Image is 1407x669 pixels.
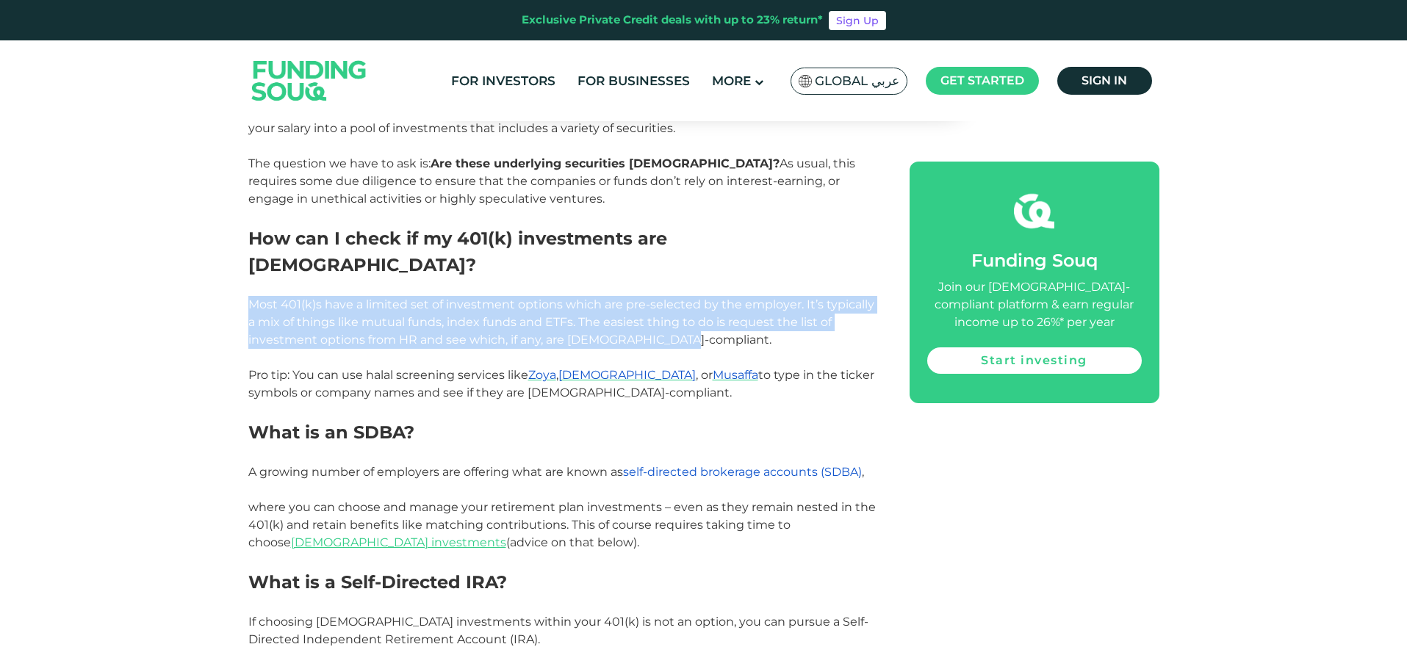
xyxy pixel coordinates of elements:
a: Sign Up [829,11,886,30]
span: Get started [940,73,1024,87]
a: For Businesses [574,69,694,93]
span: Sign in [1082,73,1127,87]
a: [DEMOGRAPHIC_DATA] [558,368,696,382]
span: More [712,73,751,88]
span: If choosing [DEMOGRAPHIC_DATA] investments within your 401(k) is not an option, you can pursue a ... [248,615,868,646]
span: Pro tip: You can use halal screening services like , , or to type in the ticker symbols or compan... [248,368,874,399]
span: Global عربي [815,73,899,90]
img: fsicon [1014,191,1054,231]
a: self-directed brokerage accounts (SDBA) [623,465,862,479]
div: Join our [DEMOGRAPHIC_DATA]-compliant platform & earn regular income up to 26%* per year [927,278,1142,331]
strong: Are these underlying securities [DEMOGRAPHIC_DATA]? [431,156,780,170]
a: For Investors [447,69,559,93]
span: Funding Souq [971,250,1098,271]
span: How can I check if my 401(k) investments are [DEMOGRAPHIC_DATA]? [248,228,667,275]
a: Zoya [528,368,556,382]
span: where you can choose and manage your retirement plan investments – even as they remain nested in ... [248,500,876,549]
img: SA Flag [799,75,812,87]
span: What is a Self-Directed IRA? [248,571,507,593]
a: [DEMOGRAPHIC_DATA] investments [291,535,506,549]
a: Sign in [1057,67,1152,95]
span: What is an SDBA? [248,422,414,443]
a: Musaffa [713,368,758,382]
img: Logo [237,43,381,117]
div: Exclusive Private Credit deals with up to 23% return* [522,12,823,29]
a: Start investing [927,347,1142,374]
span: A growing number of employers are offering what are known as , [248,465,864,479]
span: The structure of a 401(k) is not inherently [DEMOGRAPHIC_DATA]. It’s simply a system for divertin... [248,104,866,206]
span: Most 401(k)s have a limited set of investment options which are pre-selected by the employer. It’... [248,297,874,347]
